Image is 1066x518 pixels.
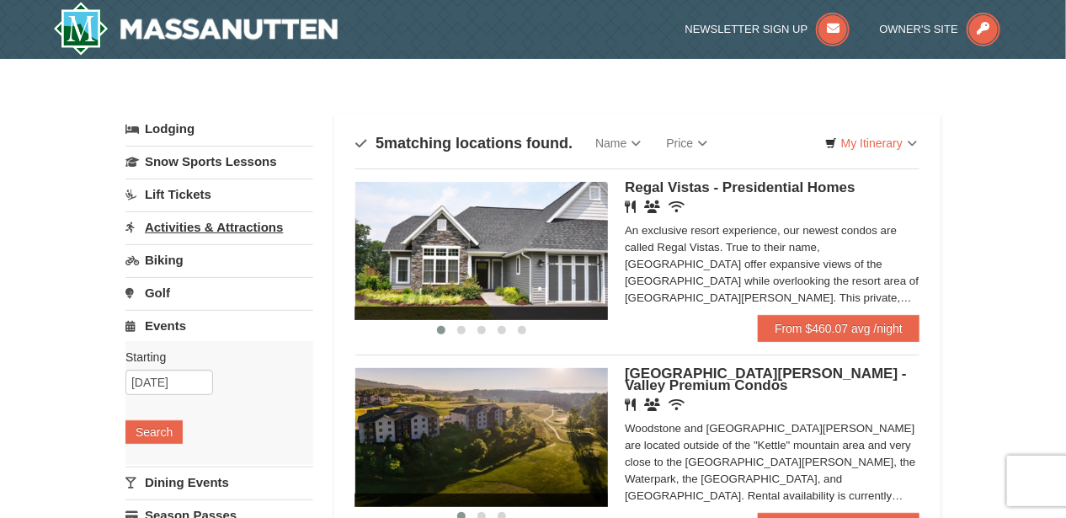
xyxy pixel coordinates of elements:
a: Lift Tickets [125,179,313,210]
i: Wireless Internet (free) [669,200,685,213]
a: Dining Events [125,467,313,498]
h4: matching locations found. [355,135,573,152]
button: Search [125,420,183,444]
a: My Itinerary [814,131,928,156]
a: From $460.07 avg /night [758,315,919,342]
i: Restaurant [625,398,636,411]
div: An exclusive resort experience, our newest condos are called Regal Vistas. True to their name, [G... [625,222,919,307]
span: Owner's Site [880,23,959,35]
img: Massanutten Resort Logo [53,2,338,56]
label: Starting [125,349,301,366]
a: Owner's Site [880,23,1001,35]
a: Price [654,126,721,160]
a: Golf [125,277,313,308]
span: Newsletter Sign Up [685,23,808,35]
a: Snow Sports Lessons [125,146,313,177]
a: Massanutten Resort [53,2,338,56]
a: Events [125,310,313,341]
a: Newsletter Sign Up [685,23,850,35]
i: Wireless Internet (free) [669,398,685,411]
i: Banquet Facilities [644,200,660,213]
span: 5 [376,135,384,152]
a: Lodging [125,114,313,144]
a: Biking [125,244,313,275]
span: [GEOGRAPHIC_DATA][PERSON_NAME] - Valley Premium Condos [625,366,907,393]
a: Activities & Attractions [125,211,313,243]
i: Restaurant [625,200,636,213]
a: Name [583,126,653,160]
i: Banquet Facilities [644,398,660,411]
span: Regal Vistas - Presidential Homes [625,179,855,195]
div: Woodstone and [GEOGRAPHIC_DATA][PERSON_NAME] are located outside of the "Kettle" mountain area an... [625,420,919,505]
